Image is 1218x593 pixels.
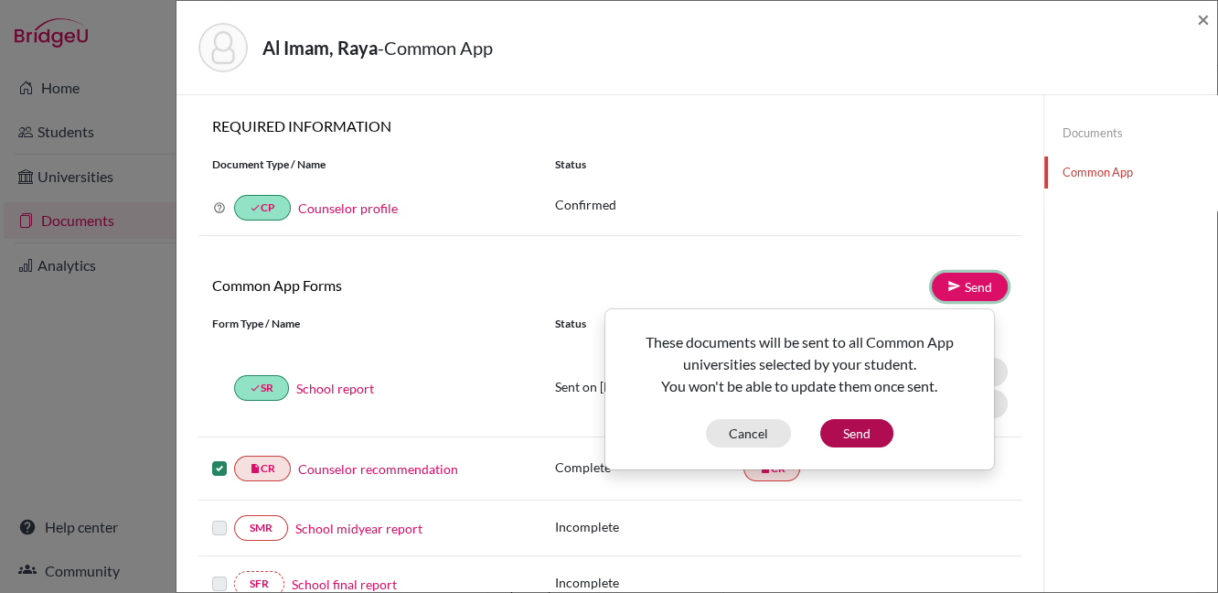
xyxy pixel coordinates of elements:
[234,195,291,221] a: doneCP
[234,515,288,541] a: SMR
[296,379,374,398] a: School report
[250,383,261,394] i: done
[555,573,743,592] p: Incomplete
[932,273,1008,301] a: Send
[706,419,791,447] button: Cancel
[555,377,743,396] p: Sent on [DATE]
[555,458,743,477] p: Complete
[555,195,1008,214] p: Confirmed
[298,459,458,479] a: Counselor recommendation
[198,117,1021,135] h6: REQUIRED INFORMATION
[295,519,422,538] a: School midyear report
[820,419,893,447] button: Send
[1197,8,1210,30] button: Close
[262,37,378,59] strong: Al Imam, Raya
[1044,156,1217,189] a: Common App
[541,156,1021,173] div: Status
[298,200,398,216] a: Counselor profile
[234,375,289,401] a: doneSR
[198,276,610,294] h6: Common App Forms
[555,517,743,536] p: Incomplete
[234,456,291,481] a: insert_drive_fileCR
[604,308,995,470] div: Send
[620,331,979,397] p: These documents will be sent to all Common App universities selected by your student. You won't b...
[198,316,541,332] div: Form Type / Name
[250,463,261,474] i: insert_drive_file
[1044,117,1217,149] a: Documents
[250,202,261,213] i: done
[198,156,541,173] div: Document Type / Name
[378,37,493,59] span: - Common App
[555,316,743,332] div: Status
[1197,5,1210,32] span: ×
